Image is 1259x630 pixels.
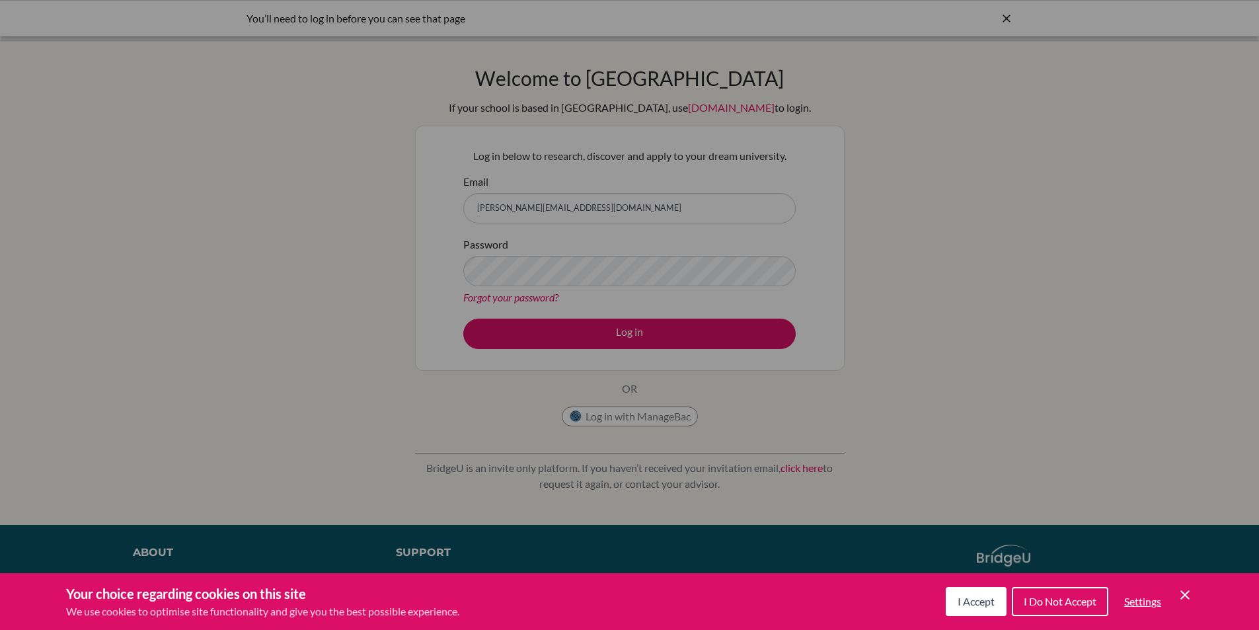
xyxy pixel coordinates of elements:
button: Settings [1114,588,1172,615]
span: I Accept [958,595,995,608]
span: I Do Not Accept [1024,595,1096,608]
button: I Do Not Accept [1012,587,1108,616]
p: We use cookies to optimise site functionality and give you the best possible experience. [66,604,459,619]
span: Settings [1124,595,1161,608]
h3: Your choice regarding cookies on this site [66,584,459,604]
button: Save and close [1177,587,1193,603]
button: I Accept [946,587,1007,616]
